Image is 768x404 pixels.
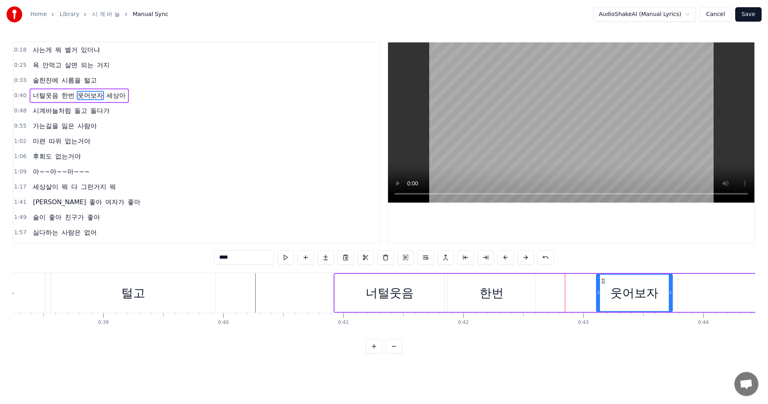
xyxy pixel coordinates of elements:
[32,45,53,54] span: 사는게
[64,60,78,70] span: 살면
[83,76,98,85] span: 털고
[32,91,59,100] span: 너털웃음
[98,320,109,326] div: 0:39
[77,91,104,100] span: 웃어보자
[32,152,53,161] span: 후회도
[458,320,469,326] div: 0:42
[338,320,349,326] div: 0:41
[14,107,26,115] span: 0:48
[80,60,94,70] span: 되는
[133,10,168,18] span: Manual Sync
[32,213,46,222] span: 술이
[70,182,78,191] span: 다
[104,197,125,207] span: 여자가
[61,121,75,131] span: 잃은
[96,60,110,70] span: 거지
[61,76,82,85] span: 시름을
[14,46,26,54] span: 0:18
[366,284,414,302] div: 너털웃음
[610,284,658,302] div: 웃어보자
[32,167,90,176] span: 아~~아~~아~~~
[32,137,46,146] span: 미련
[109,182,117,191] span: 뭐
[480,284,504,302] div: 한번
[14,183,26,191] span: 1:17
[61,182,69,191] span: 뭐
[80,182,107,191] span: 그런거지
[14,122,26,130] span: 0:55
[14,229,26,237] span: 1:57
[127,197,141,207] span: 좋아
[32,60,40,70] span: 욕
[121,284,145,302] div: 털고
[14,137,26,145] span: 1:02
[64,213,85,222] span: 친구가
[77,121,98,131] span: 사람아
[14,198,26,206] span: 1:41
[578,320,589,326] div: 0:43
[735,7,762,22] button: Save
[42,60,62,70] span: 안먹고
[60,10,79,18] a: Library
[64,137,91,146] span: 없는거야
[14,153,26,161] span: 1:06
[54,152,82,161] span: 없는거야
[32,197,87,207] span: [PERSON_NAME]
[32,121,59,131] span: 가는길을
[218,320,229,326] div: 0:40
[74,106,88,115] span: 돌고
[61,228,82,237] span: 사람은
[30,10,168,18] nav: breadcrumb
[698,320,709,326] div: 0:44
[32,76,59,85] span: 술한잔에
[699,7,732,22] button: Cancel
[6,6,22,22] img: youka
[64,45,78,54] span: 별거
[30,10,47,18] a: Home
[83,228,98,237] span: 없어
[48,137,62,146] span: 따위
[32,106,72,115] span: 시계바늘처럼
[14,213,26,221] span: 1:49
[106,91,126,100] span: 세상아
[14,76,26,84] span: 0:33
[86,213,101,222] span: 좋아
[61,91,75,100] span: 한번
[80,45,101,54] span: 있더냐
[14,61,26,69] span: 0:25
[14,168,26,176] span: 1:09
[32,182,59,191] span: 세상살이
[92,10,120,18] a: 시 계 바 늘
[32,228,59,237] span: 싫다하는
[48,213,62,222] span: 좋아
[14,92,26,100] span: 0:40
[90,106,110,115] span: 돌다가
[88,197,103,207] span: 좋아
[734,372,758,396] div: 채팅 열기
[54,45,62,54] span: 뭐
